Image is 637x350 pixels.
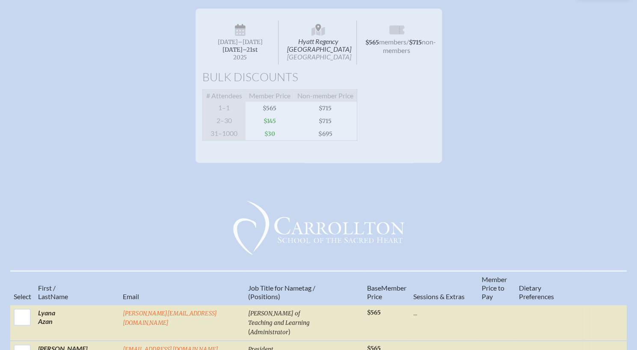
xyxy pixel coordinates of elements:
th: Diet [516,271,582,305]
img: Carrollton School of the Sacred Heart [233,200,404,255]
span: $145 [246,115,294,127]
span: [DATE]–⁠21st [222,46,258,53]
span: 2025 [209,54,272,61]
p: ... [413,309,475,317]
span: # Attendees [202,90,246,102]
h1: Bulk Discounts [202,71,435,83]
span: Last [38,292,50,300]
span: ) [288,327,290,335]
a: [PERSON_NAME][EMAIL_ADDRESS][DOMAIN_NAME] [122,310,217,326]
span: 2–30 [202,115,246,127]
span: $565 [246,102,294,115]
span: 1–1 [202,102,246,115]
span: $565 [367,309,381,316]
th: Member Price to Pay [478,271,516,305]
span: Price [367,292,382,300]
span: members [379,38,406,46]
span: $715 [294,115,357,127]
span: Hyatt Regency [GEOGRAPHIC_DATA] [280,21,357,65]
th: Email [119,271,244,305]
span: First / [38,284,56,292]
th: Name [35,271,119,305]
span: $695 [294,127,357,141]
span: –[DATE] [238,38,263,46]
th: Memb [364,271,410,305]
span: Administrator [250,329,288,336]
span: $30 [246,127,294,141]
span: Member Price [246,90,294,102]
span: [GEOGRAPHIC_DATA] [287,53,351,61]
span: er [400,284,406,292]
span: $715 [294,102,357,115]
span: / [406,38,409,46]
span: ary Preferences [519,284,554,300]
td: Lyana Azan [35,305,119,341]
span: [PERSON_NAME] of Teaching and Learning [248,310,310,326]
span: [DATE] [218,38,238,46]
span: 31–1000 [202,127,246,141]
th: Sessions & Extras [410,271,478,305]
th: Job Title for Nametag / (Positions) [245,271,364,305]
span: $715 [409,39,422,46]
span: ( [248,327,250,335]
span: Non-member Price [294,90,357,102]
span: Select [14,292,31,300]
span: non-members [383,38,436,54]
span: Base [367,284,381,292]
span: $565 [365,39,379,46]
